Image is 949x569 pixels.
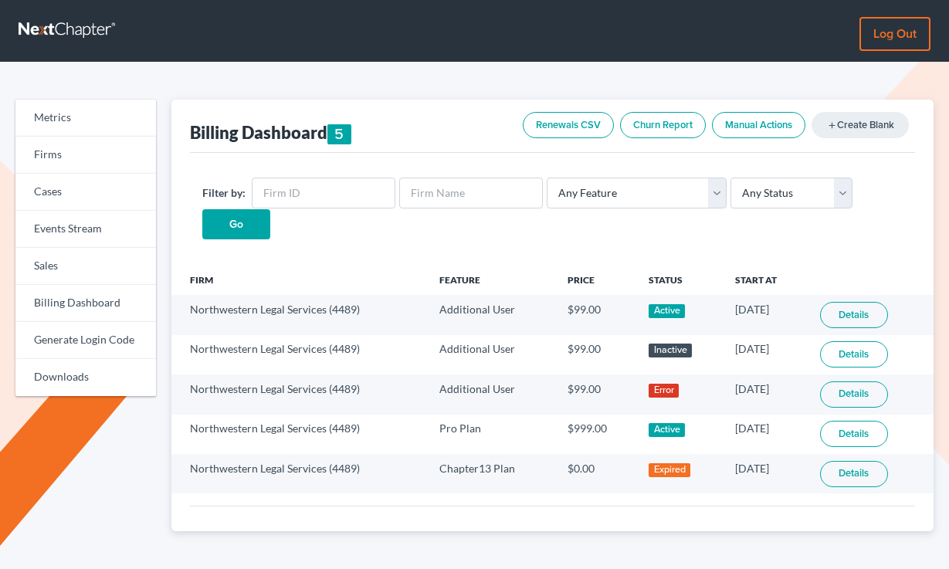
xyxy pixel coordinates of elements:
a: Manual Actions [712,112,805,138]
a: Billing Dashboard [15,285,156,322]
a: Renewals CSV [523,112,614,138]
td: Northwestern Legal Services (4489) [171,335,427,374]
div: Expired [649,463,690,477]
td: Northwestern Legal Services (4489) [171,454,427,493]
div: Active [649,423,685,437]
div: Billing Dashboard [190,121,352,144]
td: $99.00 [555,295,637,334]
div: Inactive [649,344,692,357]
label: Filter by: [202,185,246,201]
a: Downloads [15,359,156,396]
div: 5 [327,124,352,144]
a: Churn Report [620,112,706,138]
div: Error [649,384,679,398]
td: Northwestern Legal Services (4489) [171,295,427,334]
th: Price [555,264,637,295]
a: Details [820,302,888,328]
td: Pro Plan [427,415,555,454]
td: Additional User [427,374,555,414]
th: Firm [171,264,427,295]
td: Additional User [427,295,555,334]
a: Sales [15,248,156,285]
td: [DATE] [723,454,808,493]
a: Metrics [15,100,156,137]
th: Feature [427,264,555,295]
td: [DATE] [723,415,808,454]
td: [DATE] [723,335,808,374]
a: Details [820,421,888,447]
td: $99.00 [555,335,637,374]
a: Log out [859,17,930,51]
a: Details [820,341,888,367]
th: Status [636,264,723,295]
td: Additional User [427,335,555,374]
a: Details [820,461,888,487]
input: Firm ID [252,178,395,208]
td: [DATE] [723,295,808,334]
td: [DATE] [723,374,808,414]
td: $99.00 [555,374,637,414]
td: $999.00 [555,415,637,454]
td: Northwestern Legal Services (4489) [171,415,427,454]
td: Chapter13 Plan [427,454,555,493]
div: Active [649,304,685,318]
a: Generate Login Code [15,322,156,359]
td: Northwestern Legal Services (4489) [171,374,427,414]
input: Go [202,209,270,240]
th: Start At [723,264,808,295]
input: Firm Name [399,178,543,208]
i: add [827,120,837,130]
a: addCreate Blank [812,112,909,138]
a: Firms [15,137,156,174]
a: Events Stream [15,211,156,248]
a: Cases [15,174,156,211]
td: $0.00 [555,454,637,493]
a: Details [820,381,888,408]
